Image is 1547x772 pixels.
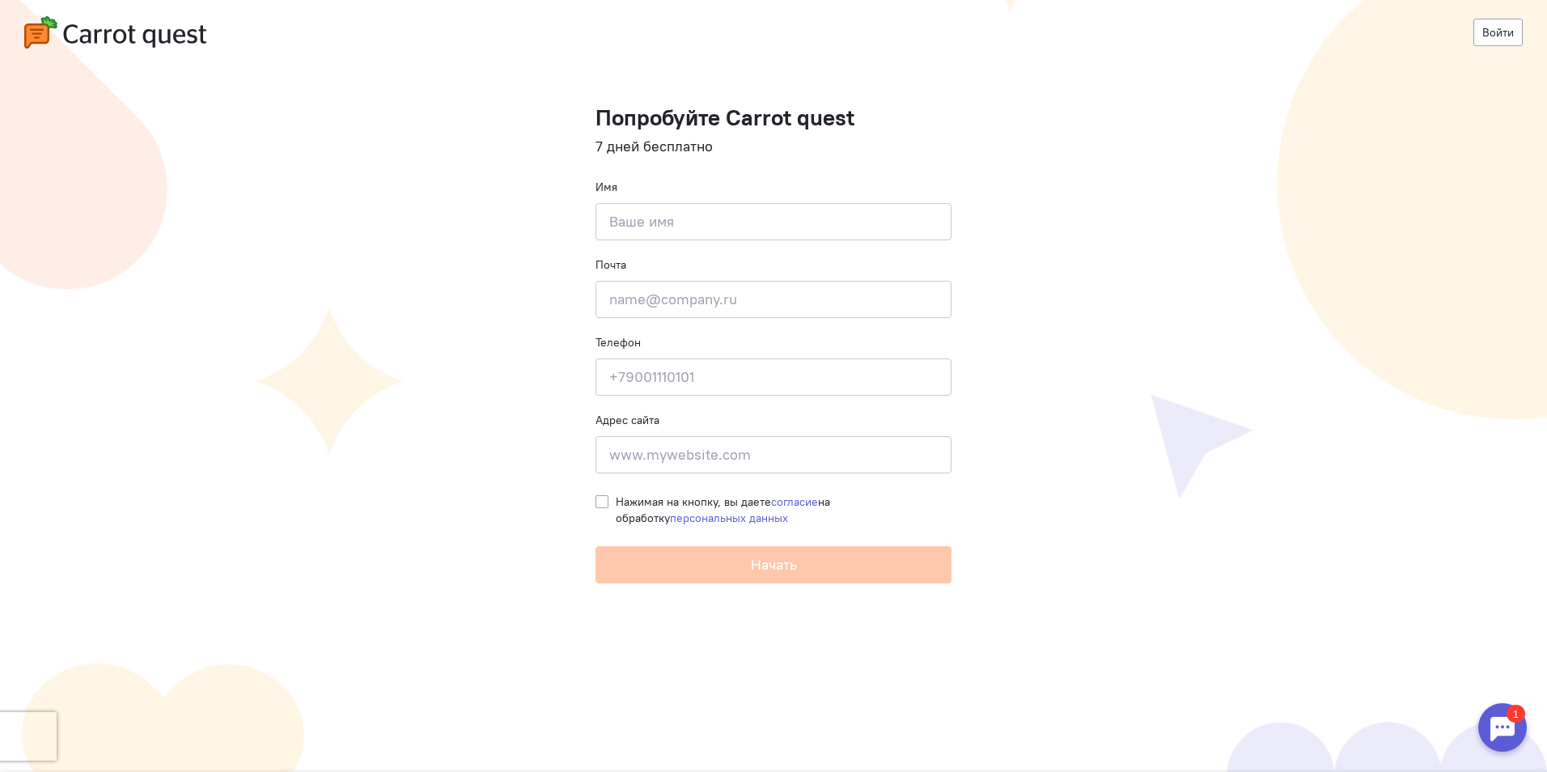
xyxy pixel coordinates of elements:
[595,546,952,583] button: Начать
[337,18,1108,45] div: Мы используем cookies для улучшения работы сайта, анализа трафика и персонализации. Используя сай...
[595,436,952,473] input: www.mywebsite.com
[1473,19,1523,46] a: Войти
[595,179,617,195] label: Имя
[670,511,788,525] a: персональных данных
[771,494,818,509] a: согласие
[24,16,206,49] img: carrot-quest-logo.svg
[616,494,830,525] span: Нажимая на кнопку, вы даете на обработку
[595,203,952,240] input: Ваше имя
[595,358,952,396] input: +79001110101
[595,281,952,318] input: name@company.ru
[595,334,641,350] label: Телефон
[595,105,952,130] h1: Попробуйте Carrot quest
[36,10,55,28] div: 1
[1127,15,1208,48] button: Я согласен
[595,412,659,428] label: Адрес сайта
[1049,32,1077,45] a: здесь
[751,555,797,574] span: Начать
[1141,23,1194,40] span: Я согласен
[595,138,952,155] h4: 7 дней бесплатно
[595,257,626,273] label: Почта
